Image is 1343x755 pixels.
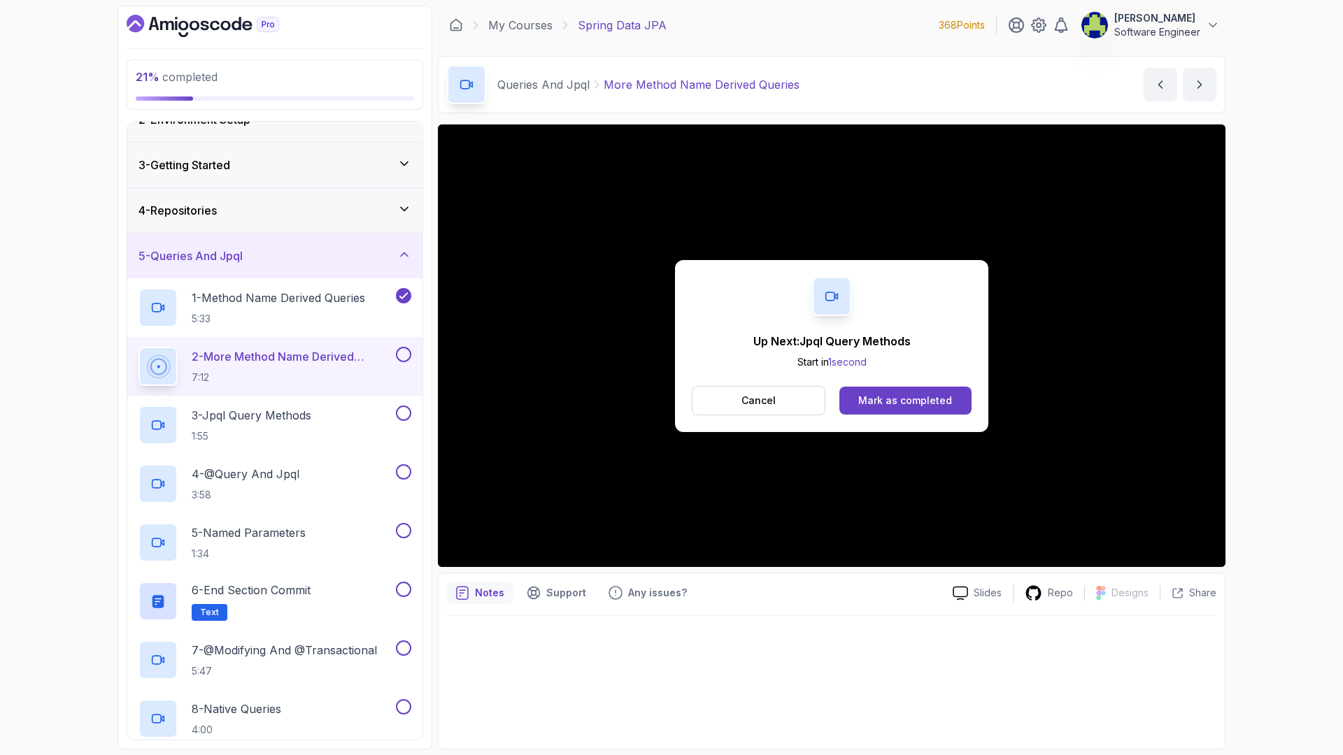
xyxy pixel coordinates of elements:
[449,18,463,32] a: Dashboard
[497,76,590,93] p: Queries And Jpql
[192,312,365,326] p: 5:33
[127,143,422,187] button: 3-Getting Started
[192,700,281,717] p: 8 - Native Queries
[1114,11,1200,25] p: [PERSON_NAME]
[578,17,667,34] p: Spring Data JPA
[600,582,695,604] button: Feedback button
[138,347,411,386] button: 2-More Method Name Derived Queries7:12
[438,124,1225,567] iframe: 2 - More Method Name Derived Queries
[1144,68,1177,101] button: previous content
[127,188,422,233] button: 4-Repositories
[447,582,513,604] button: notes button
[192,642,377,659] p: 7 - @Modifying And @Transactional
[138,202,217,219] h3: 4 - Repositories
[127,15,311,37] a: Dashboard
[1114,25,1200,39] p: Software Engineer
[741,394,776,408] p: Cancel
[546,586,586,600] p: Support
[974,586,1002,600] p: Slides
[138,405,411,445] button: 3-Jpql Query Methods1:55
[1111,586,1149,600] p: Designs
[604,76,800,93] p: More Method Name Derived Queries
[192,582,311,598] p: 6 - End Section Commit
[192,429,311,443] p: 1:55
[1081,11,1220,39] button: user profile image[PERSON_NAME]Software Engineer
[475,586,504,600] p: Notes
[127,233,422,278] button: 5-Queries And Jpql
[192,488,299,502] p: 3:58
[138,288,411,327] button: 1-Method Name Derived Queries5:33
[839,387,972,415] button: Mark as completed
[192,547,306,561] p: 1:34
[192,664,377,678] p: 5:47
[192,466,299,482] p: 4 - @Query And Jpql
[192,289,365,306] p: 1 - Method Name Derived Queries
[138,523,411,562] button: 5-Named Parameters1:34
[1048,586,1073,600] p: Repo
[1160,586,1216,600] button: Share
[138,699,411,738] button: 8-Native Queries4:00
[692,386,825,415] button: Cancel
[200,607,219,618] span: Text
[192,723,281,737] p: 4:00
[941,586,1013,601] a: Slides
[138,157,230,173] h3: 3 - Getting Started
[1183,68,1216,101] button: next content
[858,394,952,408] div: Mark as completed
[753,355,911,369] p: Start in
[1081,12,1108,38] img: user profile image
[138,247,243,264] h3: 5 - Queries And Jpql
[192,371,393,384] p: 7:12
[192,524,306,541] p: 5 - Named Parameters
[828,356,867,368] span: 1 second
[136,70,159,84] span: 21 %
[138,640,411,679] button: 7-@Modifying And @Transactional5:47
[753,333,911,350] p: Up Next: Jpql Query Methods
[192,348,393,365] p: 2 - More Method Name Derived Queries
[138,582,411,621] button: 6-End Section CommitText
[1014,584,1084,602] a: Repo
[192,407,311,424] p: 3 - Jpql Query Methods
[138,464,411,503] button: 4-@Query And Jpql3:58
[518,582,595,604] button: Support button
[628,586,687,600] p: Any issues?
[488,17,553,34] a: My Courses
[939,18,985,32] p: 368 Points
[1189,586,1216,600] p: Share
[136,70,218,84] span: completed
